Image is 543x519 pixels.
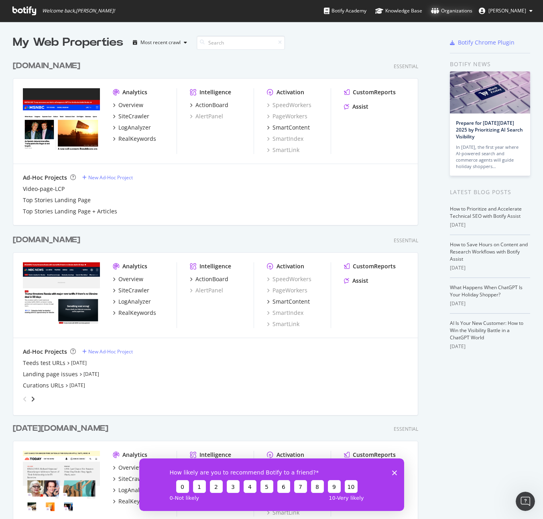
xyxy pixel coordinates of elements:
div: [DATE][DOMAIN_NAME] [13,423,108,434]
div: Ad-Hoc Projects [23,348,67,356]
a: SmartIndex [267,135,303,143]
a: How to Save Hours on Content and Research Workflows with Botify Assist [450,241,528,262]
a: New Ad-Hoc Project [82,174,133,181]
a: Video-page-LCP [23,185,65,193]
a: ActionBoard [190,275,228,283]
div: Knowledge Base [375,7,422,15]
div: RealKeywords [118,497,156,505]
iframe: Intercom live chat [516,492,535,511]
a: [DOMAIN_NAME] [13,60,83,72]
div: [DATE] [450,221,530,229]
div: Curations URLs [23,381,64,389]
div: Ad-Hoc Projects [23,174,67,182]
a: LogAnalyzer [113,298,151,306]
div: LogAnalyzer [118,298,151,306]
a: SmartLink [267,509,299,517]
div: RealKeywords [118,309,156,317]
div: ActionBoard [195,275,228,283]
div: Intelligence [199,88,231,96]
button: Most recent crawl [130,36,190,49]
div: [DOMAIN_NAME] [13,60,80,72]
a: What Happens When ChatGPT Is Your Holiday Shopper? [450,284,523,298]
div: angle-right [30,395,36,403]
a: SmartLink [267,146,299,154]
a: Teeds test URLs [23,359,65,367]
a: Botify Chrome Plugin [450,39,515,47]
div: ActionBoard [195,101,228,109]
div: Most recent crawl [140,40,181,45]
div: Intelligence [199,262,231,270]
div: Essential [394,237,418,244]
a: Top Stories Landing Page [23,196,91,204]
a: SiteCrawler [113,286,149,294]
div: Essential [394,426,418,432]
div: Overview [118,464,143,472]
div: Analytics [122,262,147,270]
img: msnbc.com [23,88,100,150]
a: LogAnalyzer [113,486,151,494]
img: Prepare for Black Friday 2025 by Prioritizing AI Search Visibility [450,71,530,114]
a: AlertPanel [190,286,223,294]
a: RealKeywords [113,309,156,317]
a: ActionBoard [190,101,228,109]
div: angle-left [20,393,30,405]
div: [DOMAIN_NAME] [13,234,80,246]
a: Assist [344,277,368,285]
div: Assist [352,103,368,111]
span: Jason Mandragona [488,7,526,14]
div: SiteCrawler [118,286,149,294]
div: Organizations [431,7,472,15]
a: SmartIndex [267,309,303,317]
input: Search [197,36,285,50]
div: Intelligence [199,451,231,459]
a: PageWorkers [267,112,307,120]
a: [DATE] [83,371,99,377]
a: CustomReports [344,262,396,270]
img: today.com [23,451,100,513]
a: LogAnalyzer [113,124,151,132]
div: New Ad-Hoc Project [88,348,133,355]
div: In [DATE], the first year where AI-powered search and commerce agents will guide holiday shoppers… [456,144,524,170]
div: Overview [118,101,143,109]
a: Overview [113,464,143,472]
a: SmartLink [267,320,299,328]
div: Analytics [122,451,147,459]
div: SmartContent [273,124,310,132]
a: RealKeywords [113,135,156,143]
img: nbcnews.com [23,262,100,324]
a: Top Stories Landing Page + Articles [23,207,117,215]
a: [DATE] [71,359,87,366]
div: SiteCrawler [118,475,149,483]
a: PageWorkers [267,286,307,294]
iframe: Survey from Botify [139,458,404,511]
div: Assist [352,277,368,285]
div: Activation [277,88,304,96]
a: New Ad-Hoc Project [82,348,133,355]
a: SpeedWorkers [267,275,311,283]
div: LogAnalyzer [118,486,151,494]
div: Analytics [122,88,147,96]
